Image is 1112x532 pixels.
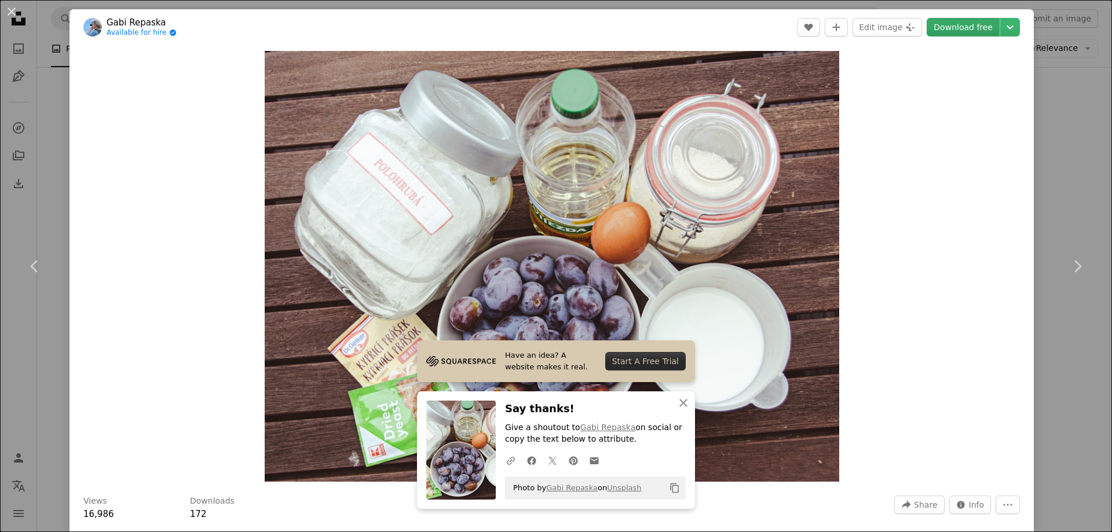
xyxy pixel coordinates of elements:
a: Have an idea? A website makes it real.Start A Free Trial [417,340,695,382]
button: Stats about this image [949,496,992,514]
button: Edit image [853,18,922,36]
button: Copy to clipboard [665,478,685,498]
img: Go to Gabi Repaska's profile [83,18,102,36]
h3: Say thanks! [505,401,686,417]
a: Gabi Repaska [107,17,177,28]
a: Available for hire [107,28,177,38]
a: Unsplash [607,483,641,492]
button: Share this image [894,496,944,514]
a: Share over email [584,449,605,472]
div: Start A Free Trial [605,352,686,370]
a: Share on Twitter [542,449,563,472]
button: More Actions [996,496,1020,514]
span: 16,986 [83,509,114,519]
button: Choose download size [1000,18,1020,36]
img: file-1705255347840-230a6ab5bca9image [426,353,496,370]
button: Zoom in on this image [265,51,839,482]
span: 172 [190,509,207,519]
span: Info [969,496,985,513]
button: Add to Collection [825,18,848,36]
span: Photo by on [507,479,642,497]
a: Gabi Repaska [546,483,598,492]
button: Like [797,18,820,36]
h3: Views [83,496,107,507]
p: Give a shoutout to on social or copy the text below to attribute. [505,422,686,445]
a: Next [1042,211,1112,322]
a: Download free [927,18,1000,36]
img: a bowl of plums, eggs, milk, and other ingredients on a table [265,51,839,482]
span: Share [914,496,937,513]
h3: Downloads [190,496,235,507]
a: Gabi Repaska [580,423,636,432]
span: Have an idea? A website makes it real. [505,350,596,373]
a: Share on Pinterest [563,449,584,472]
a: Share on Facebook [521,449,542,472]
